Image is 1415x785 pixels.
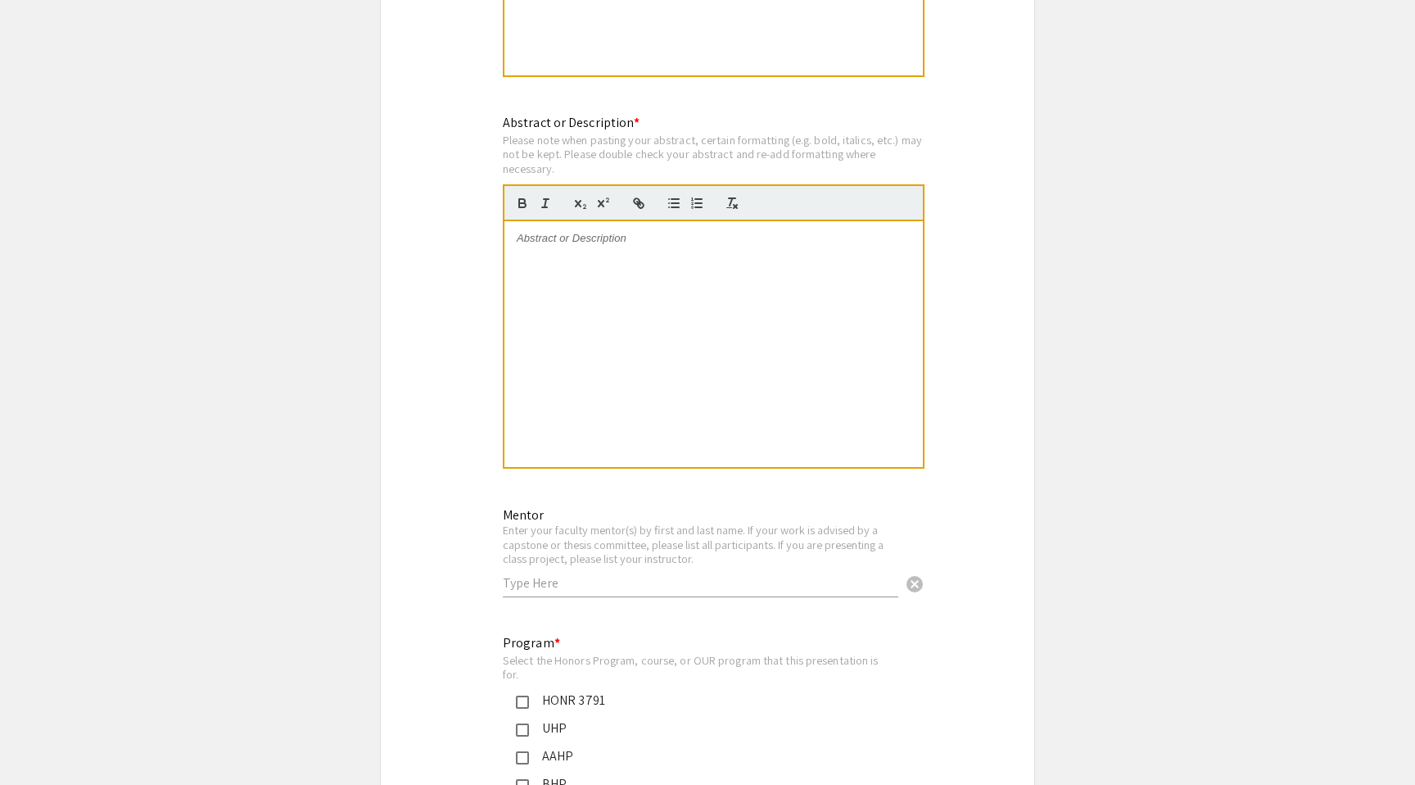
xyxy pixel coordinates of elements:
div: HONR 3791 [529,691,873,710]
div: Enter your faculty mentor(s) by first and last name. If your work is advised by a capstone or the... [503,523,898,566]
mat-label: Mentor [503,506,544,524]
div: AAHP [529,746,873,766]
div: UHP [529,719,873,738]
mat-label: Abstract or Description [503,114,640,131]
div: Please note when pasting your abstract, certain formatting (e.g. bold, italics, etc.) may not be ... [503,133,924,176]
iframe: Chat [12,711,70,773]
button: Clear [898,566,931,599]
mat-label: Program [503,634,560,651]
span: cancel [905,574,924,594]
input: Type Here [503,574,898,592]
div: Select the Honors Program, course, or OUR program that this presentation is for. [503,653,886,682]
